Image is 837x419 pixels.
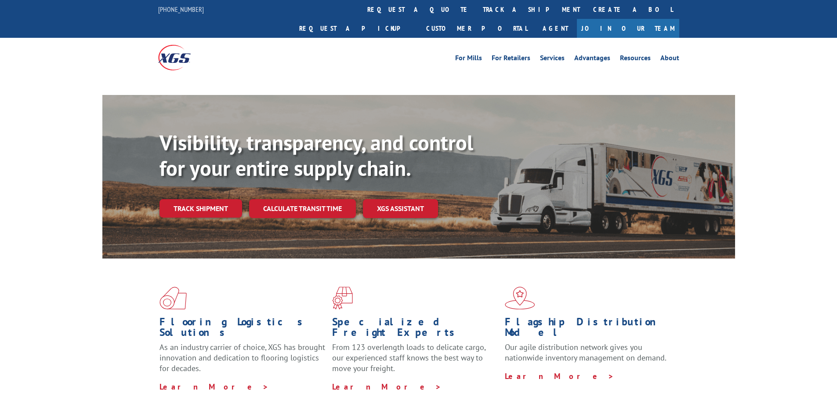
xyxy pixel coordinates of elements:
a: Customer Portal [420,19,534,38]
a: XGS ASSISTANT [363,199,438,218]
a: Agent [534,19,577,38]
a: Resources [620,55,651,64]
a: [PHONE_NUMBER] [158,5,204,14]
h1: Flagship Distribution Model [505,317,671,342]
span: Our agile distribution network gives you nationwide inventory management on demand. [505,342,667,363]
a: Learn More > [332,382,442,392]
img: xgs-icon-focused-on-flooring-red [332,287,353,310]
a: About [660,55,679,64]
img: xgs-icon-flagship-distribution-model-red [505,287,535,310]
a: For Retailers [492,55,530,64]
img: xgs-icon-total-supply-chain-intelligence-red [159,287,187,310]
a: Request a pickup [293,19,420,38]
a: Track shipment [159,199,242,218]
a: Learn More > [505,371,614,381]
a: Calculate transit time [249,199,356,218]
span: As an industry carrier of choice, XGS has brought innovation and dedication to flooring logistics... [159,342,325,373]
p: From 123 overlength loads to delicate cargo, our experienced staff knows the best way to move you... [332,342,498,381]
h1: Flooring Logistics Solutions [159,317,326,342]
h1: Specialized Freight Experts [332,317,498,342]
a: Services [540,55,565,64]
a: Advantages [574,55,610,64]
a: For Mills [455,55,482,64]
a: Join Our Team [577,19,679,38]
a: Learn More > [159,382,269,392]
b: Visibility, transparency, and control for your entire supply chain. [159,129,473,182]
